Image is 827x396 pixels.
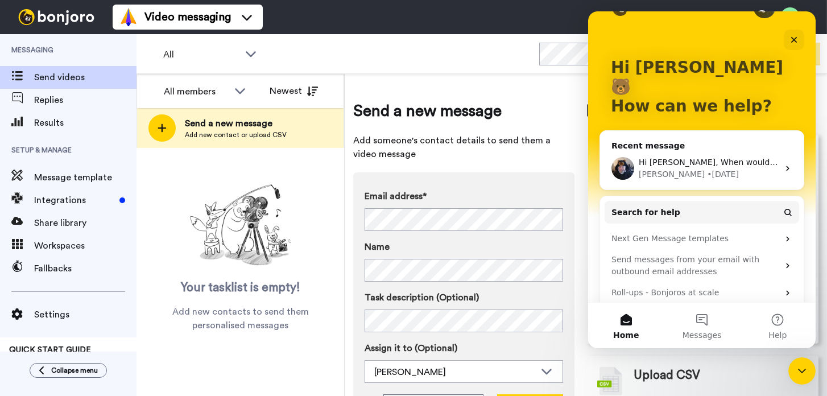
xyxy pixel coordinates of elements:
span: Name [365,240,390,254]
span: Integrations [34,193,115,207]
button: Messages [76,291,151,337]
img: vm-color.svg [119,8,138,26]
label: Email address* [365,189,563,203]
img: ready-set-action.png [184,180,297,271]
button: Search for help [16,189,211,212]
span: Search for help [23,195,92,207]
button: Help [152,291,228,337]
span: Results [34,116,137,130]
div: [PERSON_NAME] [51,157,117,169]
span: Populate your tasklist [586,100,818,122]
span: Add someone's contact details to send them a video message [353,134,574,161]
iframe: Intercom live chat [588,11,816,348]
span: Message template [34,171,137,184]
div: [PERSON_NAME] [374,365,535,379]
span: Send a new message [185,117,287,130]
span: All [163,48,239,61]
span: Add new contacts to send them personalised messages [154,305,327,332]
span: Help [180,320,199,328]
span: QUICK START GUIDE [9,346,91,354]
label: Assign it to (Optional) [365,341,563,355]
div: Close [196,18,216,39]
span: Home [25,320,51,328]
span: Send a new message [353,100,574,122]
div: Roll-ups - Bonjoros at scale [16,271,211,292]
div: Next Gen Message templates [16,217,211,238]
span: Collapse menu [51,366,98,375]
div: Roll-ups - Bonjoros at scale [23,275,191,287]
span: Share library [34,216,137,230]
button: Newest [261,80,326,102]
span: Add new contact or upload CSV [185,130,287,139]
label: Task description (Optional) [365,291,563,304]
span: Messages [94,320,134,328]
span: Upload CSV [634,367,700,384]
img: bj-logo-header-white.svg [14,9,99,25]
span: Your tasklist is empty! [181,279,300,296]
div: Next Gen Message templates [23,221,191,233]
span: Replies [34,93,137,107]
iframe: Intercom live chat [788,357,816,385]
span: Hi [PERSON_NAME], When would you like to pay. I would have to ask my manager if that would be pos... [51,146,480,155]
span: Workspaces [34,239,137,253]
span: Settings [34,308,137,321]
div: Send messages from your email with outbound email addresses [16,238,211,271]
div: All members [164,85,229,98]
span: Send videos [34,71,137,84]
img: csv-grey.png [597,367,622,395]
button: Collapse menu [30,363,107,378]
span: Fallbacks [34,262,137,275]
div: • [DATE] [119,157,151,169]
div: Send messages from your email with outbound email addresses [23,242,191,266]
span: Video messaging [144,9,231,25]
